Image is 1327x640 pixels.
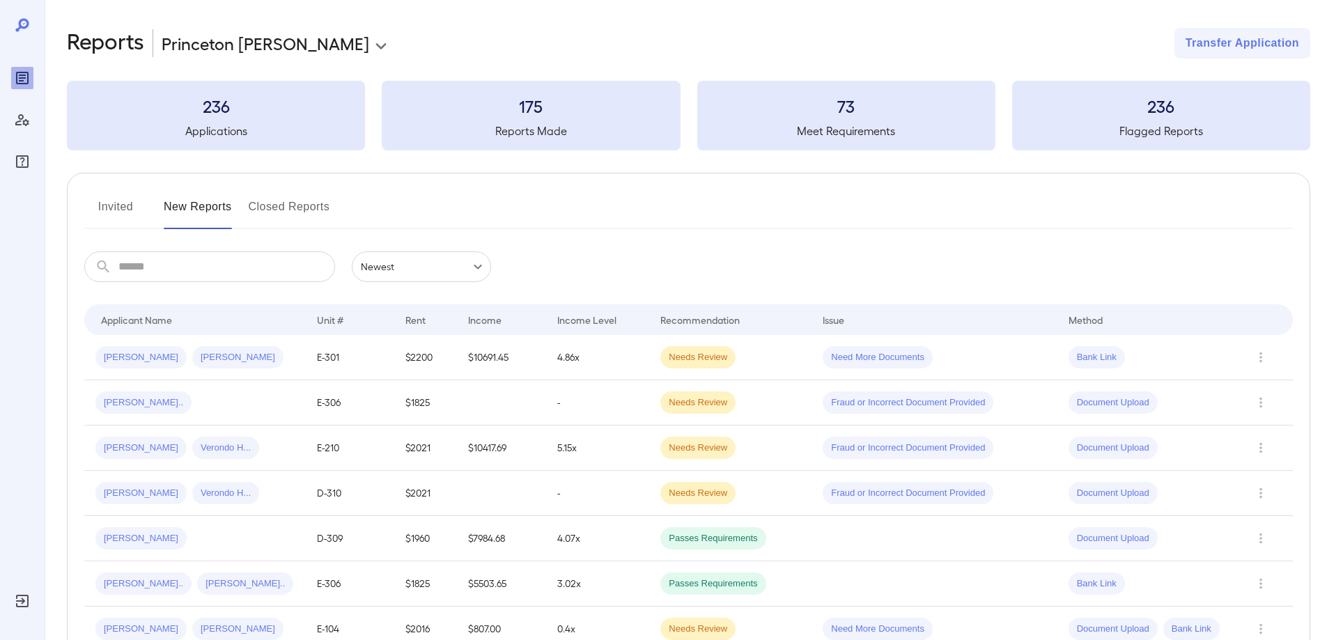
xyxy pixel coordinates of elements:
[697,123,995,139] h5: Meet Requirements
[95,623,187,636] span: [PERSON_NAME]
[11,150,33,173] div: FAQ
[457,335,545,380] td: $10691.45
[394,516,457,561] td: $1960
[306,471,394,516] td: D-310
[660,311,740,328] div: Recommendation
[394,471,457,516] td: $2021
[382,95,680,117] h3: 175
[660,623,736,636] span: Needs Review
[660,351,736,364] span: Needs Review
[1069,311,1103,328] div: Method
[67,81,1310,150] summary: 236Applications175Reports Made73Meet Requirements236Flagged Reports
[1174,28,1310,58] button: Transfer Application
[405,311,428,328] div: Rent
[192,442,259,455] span: Verondo H...
[1250,346,1272,368] button: Row Actions
[1069,487,1158,500] span: Document Upload
[192,351,284,364] span: [PERSON_NAME]
[394,380,457,426] td: $1825
[164,196,232,229] button: New Reports
[823,396,993,409] span: Fraud or Incorrect Document Provided
[95,351,187,364] span: [PERSON_NAME]
[1250,437,1272,459] button: Row Actions
[1012,123,1310,139] h5: Flagged Reports
[823,442,993,455] span: Fraud or Incorrect Document Provided
[546,471,650,516] td: -
[546,335,650,380] td: 4.86x
[1012,95,1310,117] h3: 236
[95,577,192,591] span: [PERSON_NAME]..
[162,32,369,54] p: Princeton [PERSON_NAME]
[660,487,736,500] span: Needs Review
[1163,623,1220,636] span: Bank Link
[394,426,457,471] td: $2021
[557,311,616,328] div: Income Level
[1069,577,1125,591] span: Bank Link
[192,623,284,636] span: [PERSON_NAME]
[306,335,394,380] td: E-301
[67,95,365,117] h3: 236
[95,442,187,455] span: [PERSON_NAME]
[394,561,457,607] td: $1825
[306,426,394,471] td: E-210
[1250,482,1272,504] button: Row Actions
[382,123,680,139] h5: Reports Made
[1069,396,1158,409] span: Document Upload
[95,532,187,545] span: [PERSON_NAME]
[660,532,766,545] span: Passes Requirements
[101,311,172,328] div: Applicant Name
[697,95,995,117] h3: 73
[660,396,736,409] span: Needs Review
[84,196,147,229] button: Invited
[394,335,457,380] td: $2200
[823,351,933,364] span: Need More Documents
[192,487,259,500] span: Verondo H...
[1250,391,1272,414] button: Row Actions
[317,311,343,328] div: Unit #
[660,577,766,591] span: Passes Requirements
[67,123,365,139] h5: Applications
[1069,623,1158,636] span: Document Upload
[1069,442,1158,455] span: Document Upload
[95,487,187,500] span: [PERSON_NAME]
[1250,618,1272,640] button: Row Actions
[306,380,394,426] td: E-306
[11,67,33,89] div: Reports
[823,623,933,636] span: Need More Documents
[1250,527,1272,549] button: Row Actions
[11,590,33,612] div: Log Out
[457,561,545,607] td: $5503.65
[546,426,650,471] td: 5.15x
[457,516,545,561] td: $7984.68
[546,516,650,561] td: 4.07x
[197,577,293,591] span: [PERSON_NAME]..
[823,487,993,500] span: Fraud or Incorrect Document Provided
[306,561,394,607] td: E-306
[1069,532,1158,545] span: Document Upload
[546,380,650,426] td: -
[11,109,33,131] div: Manage Users
[660,442,736,455] span: Needs Review
[352,251,491,282] div: Newest
[823,311,845,328] div: Issue
[546,561,650,607] td: 3.02x
[67,28,144,58] h2: Reports
[468,311,502,328] div: Income
[95,396,192,409] span: [PERSON_NAME]..
[1250,572,1272,595] button: Row Actions
[249,196,330,229] button: Closed Reports
[1069,351,1125,364] span: Bank Link
[306,516,394,561] td: D-309
[457,426,545,471] td: $10417.69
